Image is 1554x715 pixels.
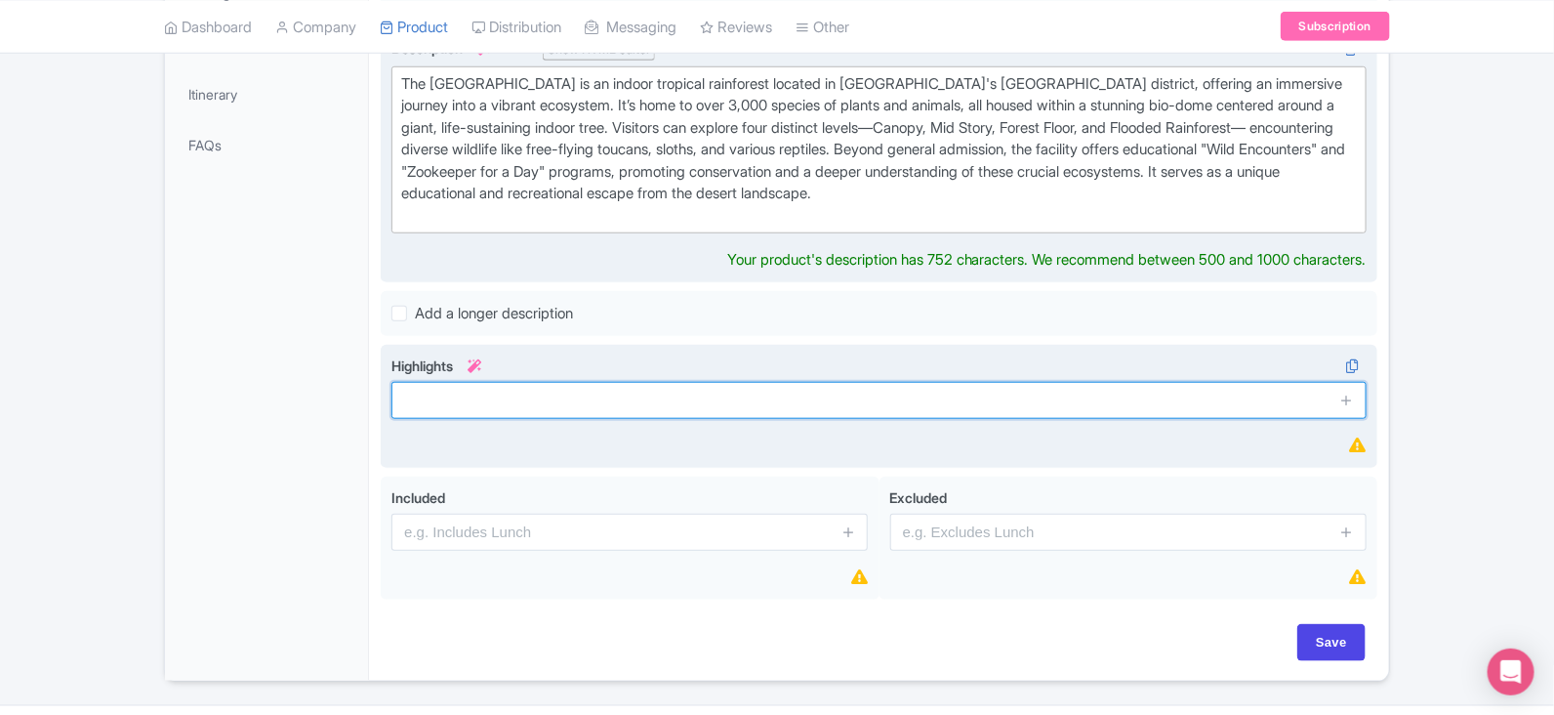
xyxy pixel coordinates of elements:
div: Open Intercom Messenger [1488,649,1534,695]
input: e.g. Includes Lunch [391,514,868,551]
a: Subscription [1281,12,1390,41]
a: FAQs [169,123,364,167]
a: Itinerary [169,72,364,116]
div: The [GEOGRAPHIC_DATA] is an indoor tropical rainforest located in [GEOGRAPHIC_DATA]'s [GEOGRAPHIC... [401,73,1357,228]
span: Add a longer description [415,304,573,322]
span: Excluded [890,489,948,506]
input: e.g. Excludes Lunch [890,514,1367,551]
span: Highlights [391,357,453,374]
span: Included [391,489,445,506]
div: Your product's description has 752 characters. We recommend between 500 and 1000 characters. [727,249,1367,272]
input: Save [1297,624,1366,661]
